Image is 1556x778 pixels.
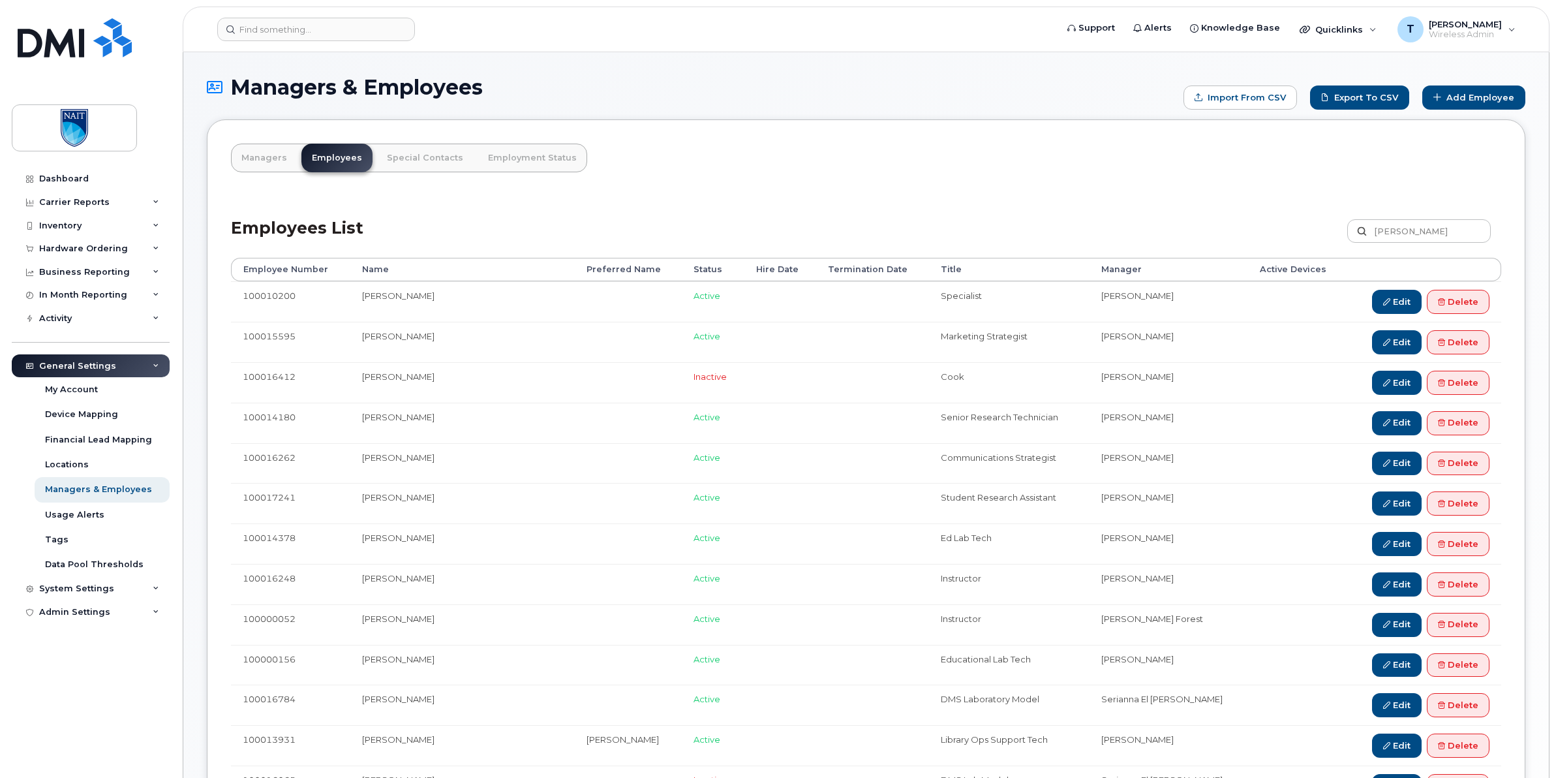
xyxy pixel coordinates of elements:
[694,452,720,463] span: Active
[1427,491,1489,516] a: Delete
[929,281,1089,322] td: Specialist
[478,144,587,172] a: Employment Status
[694,734,720,745] span: Active
[1101,371,1236,383] li: [PERSON_NAME]
[350,483,575,523] td: [PERSON_NAME]
[350,564,575,604] td: [PERSON_NAME]
[1427,532,1489,556] a: Delete
[694,573,720,583] span: Active
[1101,572,1236,585] li: [PERSON_NAME]
[350,362,575,403] td: [PERSON_NAME]
[1372,572,1422,597] a: Edit
[1183,86,1297,110] form: Import from CSV
[1372,532,1422,556] a: Edit
[231,322,350,362] td: 100015595
[350,443,575,484] td: [PERSON_NAME]
[1372,330,1422,354] a: Edit
[1372,693,1422,717] a: Edit
[929,725,1089,766] td: Library Ops Support Tech
[231,645,350,685] td: 100000156
[929,645,1089,685] td: Educational Lab Tech
[1101,330,1236,343] li: [PERSON_NAME]
[1372,290,1422,314] a: Edit
[1372,613,1422,637] a: Edit
[929,523,1089,564] td: Ed Lab Tech
[1372,452,1422,476] a: Edit
[1427,653,1489,677] a: Delete
[929,403,1089,443] td: Senior Research Technician
[929,443,1089,484] td: Communications Strategist
[575,258,682,281] th: Preferred Name
[1372,653,1422,677] a: Edit
[231,523,350,564] td: 100014378
[231,483,350,523] td: 100017241
[231,219,363,258] h2: Employees List
[694,614,720,624] span: Active
[350,685,575,725] td: [PERSON_NAME]
[1248,258,1347,281] th: Active Devices
[1310,86,1409,110] a: Export to CSV
[1101,653,1236,666] li: [PERSON_NAME]
[301,144,373,172] a: Employees
[694,533,720,543] span: Active
[350,523,575,564] td: [PERSON_NAME]
[694,492,720,503] span: Active
[929,685,1089,725] td: DMS Laboratory Model
[1101,411,1236,424] li: [PERSON_NAME]
[231,144,297,172] a: Managers
[1101,693,1236,706] li: Serianna El [PERSON_NAME]
[231,403,350,443] td: 100014180
[1101,452,1236,464] li: [PERSON_NAME]
[350,281,575,322] td: [PERSON_NAME]
[1101,532,1236,544] li: [PERSON_NAME]
[1427,693,1489,717] a: Delete
[376,144,474,172] a: Special Contacts
[816,258,929,281] th: Termination Date
[929,362,1089,403] td: Cook
[231,443,350,484] td: 100016262
[231,362,350,403] td: 100016412
[694,331,720,341] span: Active
[1427,613,1489,637] a: Delete
[929,322,1089,362] td: Marketing Strategist
[1427,734,1489,758] a: Delete
[929,604,1089,645] td: Instructor
[694,290,720,301] span: Active
[350,258,575,281] th: Name
[231,281,350,322] td: 100010200
[1372,491,1422,516] a: Edit
[682,258,744,281] th: Status
[231,258,350,281] th: Employee Number
[350,403,575,443] td: [PERSON_NAME]
[929,258,1089,281] th: Title
[1101,734,1236,746] li: [PERSON_NAME]
[1372,411,1422,435] a: Edit
[350,645,575,685] td: [PERSON_NAME]
[231,685,350,725] td: 100016784
[1090,258,1248,281] th: Manager
[231,725,350,766] td: 100013931
[231,604,350,645] td: 100000052
[694,694,720,704] span: Active
[1422,86,1525,110] a: Add Employee
[575,725,682,766] td: [PERSON_NAME]
[929,564,1089,604] td: Instructor
[350,322,575,362] td: [PERSON_NAME]
[1427,411,1489,435] a: Delete
[1427,290,1489,314] a: Delete
[1101,290,1236,302] li: [PERSON_NAME]
[1427,330,1489,354] a: Delete
[694,654,720,664] span: Active
[1427,371,1489,395] a: Delete
[1372,734,1422,758] a: Edit
[694,412,720,422] span: Active
[350,725,575,766] td: [PERSON_NAME]
[207,76,1177,99] h1: Managers & Employees
[350,604,575,645] td: [PERSON_NAME]
[1101,613,1236,625] li: [PERSON_NAME] Forest
[694,371,727,382] span: Inactive
[744,258,817,281] th: Hire Date
[929,483,1089,523] td: Student Research Assistant
[1427,452,1489,476] a: Delete
[1372,371,1422,395] a: Edit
